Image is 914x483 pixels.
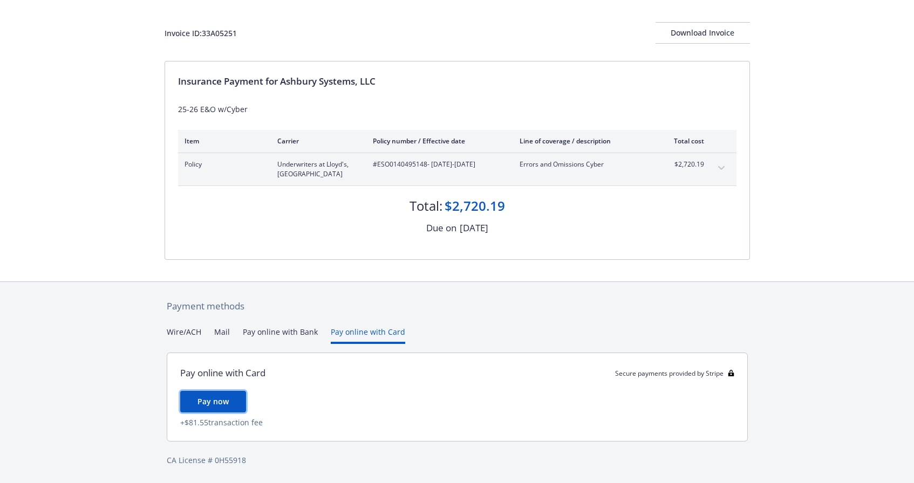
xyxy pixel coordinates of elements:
div: Due on [426,221,456,235]
div: Total cost [664,136,704,146]
span: Pay now [197,396,229,406]
button: Pay online with Card [331,326,405,344]
div: Item [185,136,260,146]
button: expand content [713,160,730,177]
span: Errors and Omissions Cyber [520,160,646,169]
div: Download Invoice [656,23,750,43]
div: Payment methods [167,299,748,313]
div: Line of coverage / description [520,136,646,146]
span: $2,720.19 [664,160,704,169]
div: [DATE] [460,221,488,235]
div: Secure payments provided by Stripe [615,369,734,378]
div: 25-26 E&O w/Cyber [178,103,736,115]
button: Download Invoice [656,22,750,44]
div: $2,720.19 [445,197,505,215]
button: Mail [214,326,230,344]
div: Pay online with Card [180,366,265,380]
div: Policy number / Effective date [373,136,502,146]
div: Invoice ID: 33A05251 [165,27,237,39]
span: Underwriters at Lloyd's, [GEOGRAPHIC_DATA] [277,160,356,179]
div: + $81.55 transaction fee [180,417,734,428]
div: CA License # 0H55918 [167,454,748,466]
button: Pay online with Bank [243,326,318,344]
div: Insurance Payment for Ashbury Systems, LLC [178,74,736,88]
button: Wire/ACH [167,326,201,344]
div: Carrier [277,136,356,146]
button: Pay now [180,391,246,412]
span: Policy [185,160,260,169]
div: Total: [410,197,442,215]
span: #ESO0140495148 - [DATE]-[DATE] [373,160,502,169]
div: PolicyUnderwriters at Lloyd's, [GEOGRAPHIC_DATA]#ESO0140495148- [DATE]-[DATE]Errors and Omissions... [178,153,736,185]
